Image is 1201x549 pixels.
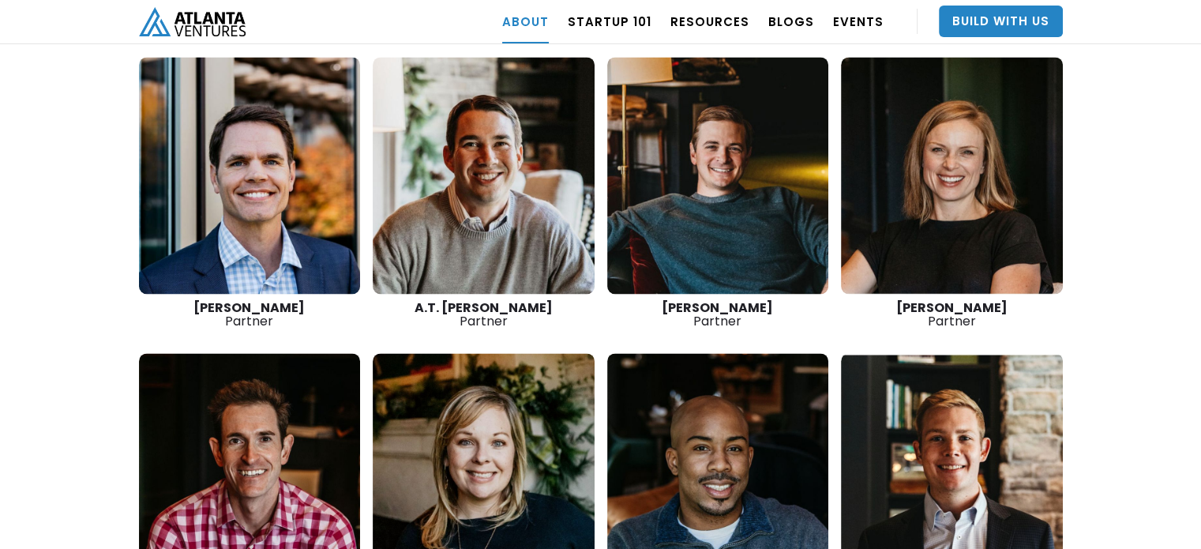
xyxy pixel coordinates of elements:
[139,301,361,328] div: Partner
[896,299,1008,317] strong: [PERSON_NAME]
[662,299,773,317] strong: [PERSON_NAME]
[415,299,553,317] strong: A.T. [PERSON_NAME]
[841,301,1063,328] div: Partner
[939,6,1063,37] a: Build With Us
[373,301,595,328] div: Partner
[607,301,829,328] div: Partner
[193,299,305,317] strong: [PERSON_NAME]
